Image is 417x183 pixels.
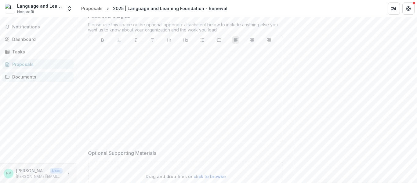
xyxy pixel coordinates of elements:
button: Align Left [232,36,239,44]
button: Bold [99,36,106,44]
button: Partners [388,2,400,15]
div: Documents [12,74,69,80]
button: Bullet List [199,36,206,44]
p: [PERSON_NAME] <[PERSON_NAME][EMAIL_ADDRESS][PERSON_NAME][DOMAIN_NAME]> [16,167,48,174]
div: Please use this space or the optional appendix attachment below to include anything else you want... [88,22,283,35]
button: Align Center [248,36,256,44]
span: click to browse [194,174,226,179]
a: Documents [2,72,74,82]
img: Language and Learning Foundation [5,4,15,13]
button: Align Right [265,36,273,44]
p: Optional Supporting Materials [88,149,156,157]
div: Language and Learning Foundation [17,3,63,9]
div: Dashboard [12,36,69,42]
button: Notifications [2,22,74,32]
div: Tasks [12,49,69,55]
button: More [65,170,72,177]
button: Italicize [132,36,140,44]
p: User [50,168,63,174]
div: Proposals [12,61,69,68]
button: Strike [149,36,156,44]
div: Rupinder Chahal <rupinder.chahal@languageandlearningfoundation.org> [6,171,11,175]
button: Ordered List [215,36,223,44]
a: Proposals [2,59,74,69]
a: Tasks [2,47,74,57]
button: Underline [115,36,123,44]
a: Dashboard [2,34,74,44]
a: Proposals [79,4,105,13]
p: Drag and drop files or [146,173,226,180]
p: [PERSON_NAME][EMAIL_ADDRESS][PERSON_NAME][DOMAIN_NAME] [16,174,63,179]
button: Heading 2 [182,36,189,44]
div: Proposals [81,5,103,12]
div: 2025 | Language and Learning Foundation - Renewal [113,5,227,12]
button: Get Help [402,2,415,15]
button: Open entity switcher [65,2,74,15]
span: Nonprofit [17,9,34,15]
button: Heading 1 [165,36,173,44]
nav: breadcrumb [79,4,230,13]
span: Notifications [12,24,71,30]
